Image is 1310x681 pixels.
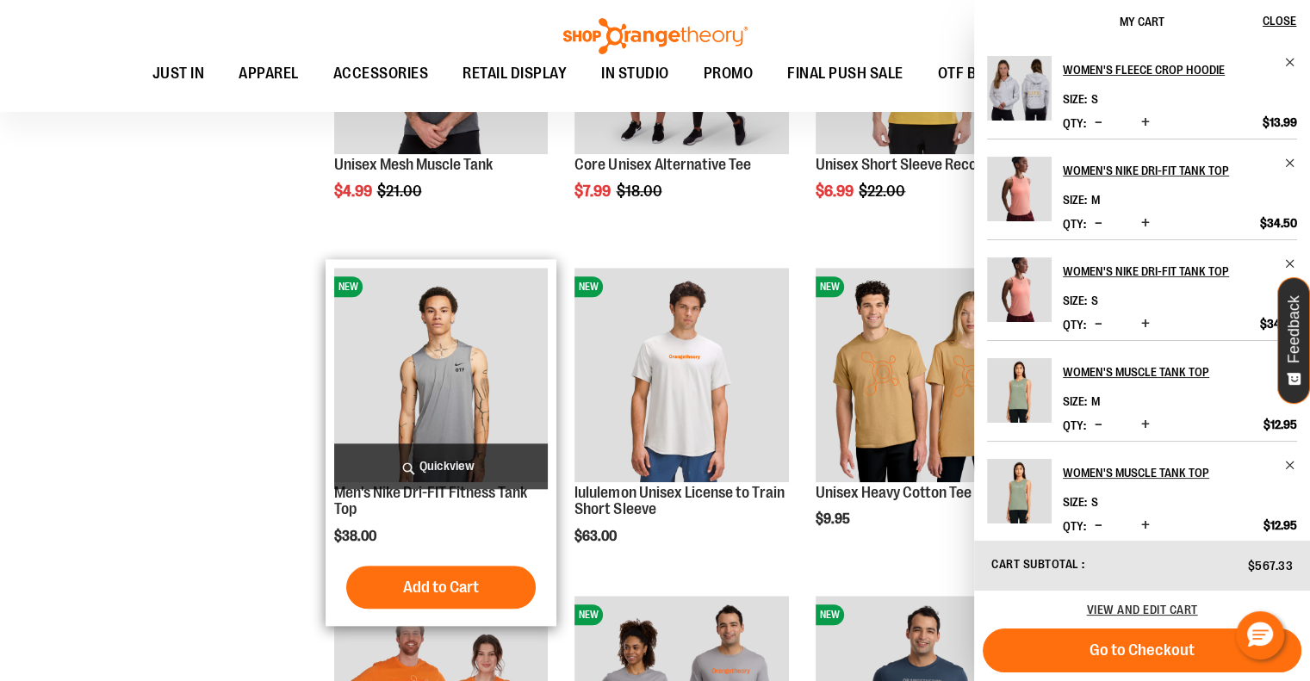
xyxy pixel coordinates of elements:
span: $21.00 [377,183,425,200]
button: Decrease product quantity [1090,517,1107,535]
span: $34.50 [1260,316,1297,331]
a: JUST IN [135,54,222,94]
a: Women's Muscle Tank Top [987,459,1052,535]
button: Hello, have a question? Let’s chat. [1236,611,1284,659]
span: $63.00 [574,529,619,544]
span: FINAL PUSH SALE [787,54,903,93]
span: M [1091,394,1100,408]
dt: Size [1063,92,1087,106]
dt: Size [1063,394,1087,408]
span: OTF BY YOU [938,54,1016,93]
h2: Women's Nike Dri-FIT Tank Top [1063,257,1274,285]
span: Feedback [1286,295,1302,363]
span: $6.99 [816,183,856,200]
img: lululemon Unisex License to Train Short Sleeve [574,268,789,482]
label: Qty [1063,116,1086,130]
span: $22.00 [859,183,908,200]
a: Women's Nike Dri-FIT Tank Top [987,257,1052,333]
li: Product [987,239,1297,340]
span: $34.50 [1260,215,1297,231]
button: Decrease product quantity [1090,115,1107,132]
span: RETAIL DISPLAY [463,54,567,93]
span: IN STUDIO [601,54,669,93]
span: $13.99 [1263,115,1297,130]
span: NEW [816,276,844,297]
span: NEW [574,276,603,297]
h2: Women's Muscle Tank Top [1063,358,1274,386]
a: Unisex Heavy Cotton TeeNEW [816,268,1030,485]
span: $7.99 [574,183,613,200]
label: Qty [1063,418,1086,432]
div: product [566,259,798,588]
a: Core Unisex Alternative Tee [574,156,750,173]
a: ACCESSORIES [316,54,446,94]
span: PROMO [704,54,754,93]
a: Women's Muscle Tank Top [987,358,1052,434]
label: Qty [1063,519,1086,533]
a: Remove item [1284,459,1297,472]
dt: Size [1063,193,1087,207]
a: Men's Nike Dri-FIT Fitness Tank TopNEW [334,268,549,485]
li: Product [987,139,1297,239]
img: Women's Nike Dri-FIT Tank Top [987,157,1052,221]
a: IN STUDIO [584,54,686,94]
span: $18.00 [616,183,664,200]
span: $4.99 [334,183,375,200]
dt: Size [1063,294,1087,307]
button: Decrease product quantity [1090,316,1107,333]
span: Add to Cart [403,578,479,597]
button: Increase product quantity [1137,115,1154,132]
a: Remove item [1284,56,1297,69]
button: Decrease product quantity [1090,417,1107,434]
img: Women's Fleece Crop Hoodie [987,56,1052,121]
span: M [1091,193,1100,207]
a: Unisex Mesh Muscle Tank [334,156,493,173]
span: S [1091,495,1098,509]
button: Feedback - Show survey [1277,277,1310,404]
li: Product [987,56,1297,139]
a: Women's Nike Dri-FIT Tank Top [987,157,1052,232]
img: Men's Nike Dri-FIT Fitness Tank Top [334,268,549,482]
img: Women's Muscle Tank Top [987,358,1052,423]
button: Increase product quantity [1137,215,1154,232]
a: Unisex Short Sleeve Recovery Tee [816,156,1029,173]
span: My Cart [1120,15,1164,28]
label: Qty [1063,318,1086,331]
a: Women's Muscle Tank Top [1063,459,1297,486]
img: Unisex Heavy Cotton Tee [816,268,1030,482]
label: Qty [1063,217,1086,231]
span: $12.95 [1263,417,1297,432]
a: Women's Nike Dri-FIT Tank Top [1063,257,1297,285]
span: $567.33 [1248,559,1294,573]
div: product [326,259,557,626]
span: NEW [334,276,363,297]
a: lululemon Unisex License to Train Short Sleeve [574,484,784,518]
a: Remove item [1284,257,1297,270]
span: $9.95 [816,511,853,527]
li: Product [987,340,1297,441]
button: Go to Checkout [983,628,1301,672]
button: Increase product quantity [1137,417,1154,434]
span: ACCESSORIES [333,54,429,93]
span: Cart Subtotal [991,557,1079,571]
a: lululemon Unisex License to Train Short SleeveNEW [574,268,789,485]
a: FINAL PUSH SALE [770,54,921,94]
img: Shop Orangetheory [561,18,750,54]
img: Women's Nike Dri-FIT Tank Top [987,257,1052,322]
a: Remove item [1284,157,1297,170]
span: S [1091,294,1098,307]
a: Women's Fleece Crop Hoodie [1063,56,1297,84]
span: NEW [574,604,603,625]
a: Quickview [334,443,549,489]
span: $12.95 [1263,517,1297,533]
span: APPAREL [239,54,299,93]
span: S [1091,92,1098,106]
img: Women's Muscle Tank Top [987,459,1052,523]
button: Increase product quantity [1137,316,1154,333]
a: View and edit cart [1087,603,1198,616]
h2: Women's Muscle Tank Top [1063,459,1274,486]
span: Close [1263,14,1296,28]
h2: Women's Fleece Crop Hoodie [1063,56,1274,84]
